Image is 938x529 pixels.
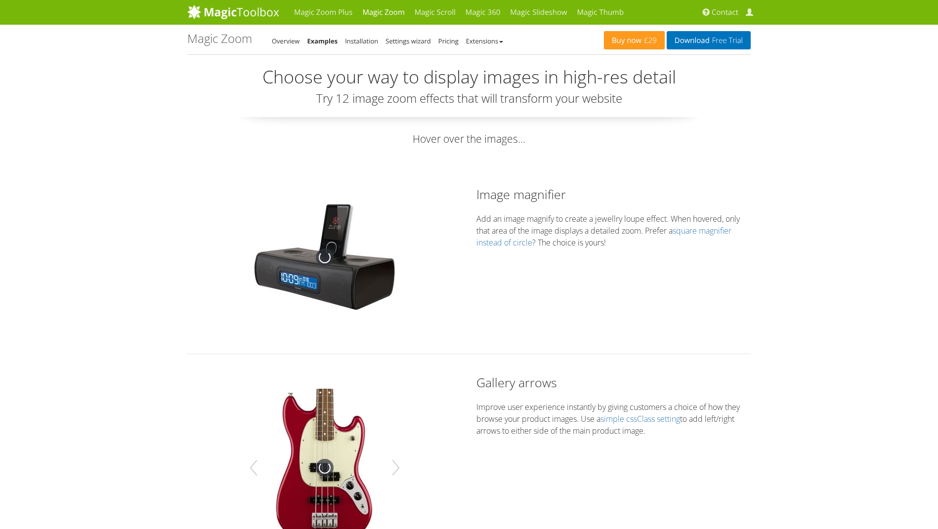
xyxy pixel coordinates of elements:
a: Pricing [438,37,459,45]
a: Overview [272,37,299,45]
button: Next [388,454,404,482]
a: Installation [345,37,378,45]
a: Extensions [466,37,503,45]
a: Settings wizard [385,37,431,45]
h1: Magic Zoom [187,32,252,45]
span: Free Trial [710,37,743,44]
span: Contact [712,7,738,17]
button: Previous [246,454,261,482]
h2: Gallery arrows [476,374,751,391]
span: £29 [641,37,657,44]
p: Hover over the images... [187,132,751,146]
h2: Choose your way to display images in high-res detail [187,67,751,87]
h3: Try 12 image zoom effects that will transform your website [187,92,751,105]
img: MagicToolbox.com - Image tools for your website [187,4,279,19]
h2: Image magnifier [476,186,751,203]
p: Improve user experience instantly by giving customers a choice of how they browse your product im... [476,401,751,437]
img: Image magnifier example [251,201,399,314]
a: Examples [307,37,338,45]
p: Add an image magnify to create a jewellry loupe effect. When hovered, only that area of the image... [476,213,751,248]
a: DownloadFree Trial [667,31,751,49]
a: square magnifier instead of circle [476,225,731,248]
a: Buy now£29 [604,31,665,49]
a: simple cssClass setting [600,413,680,424]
